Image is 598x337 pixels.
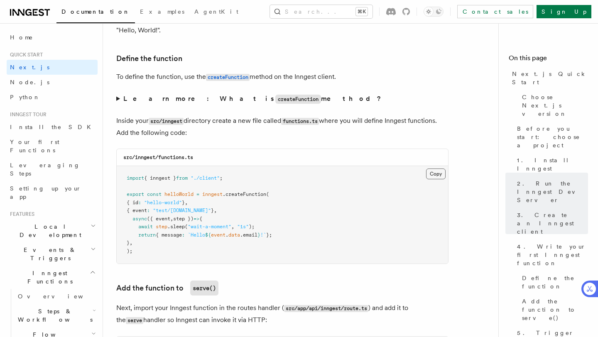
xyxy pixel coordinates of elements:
[266,191,269,197] span: (
[188,232,205,238] span: `Hello
[231,224,234,230] span: ,
[7,269,90,286] span: Inngest Functions
[10,64,49,71] span: Next.js
[206,74,250,81] code: createFunction
[7,219,98,242] button: Local Development
[130,240,132,246] span: ,
[270,5,373,18] button: Search...⌘K
[7,111,47,118] span: Inngest tour
[170,216,173,222] span: ,
[10,185,81,200] span: Setting up your app
[144,200,182,205] span: "hello-world"
[512,70,588,86] span: Next.js Quick Start
[182,232,185,238] span: :
[185,200,188,205] span: ,
[185,224,188,230] span: (
[7,181,98,204] a: Setting up your app
[7,75,98,90] a: Node.js
[7,222,91,239] span: Local Development
[220,175,223,181] span: ;
[7,30,98,45] a: Home
[7,90,98,105] a: Python
[457,5,533,18] a: Contact sales
[116,71,448,83] p: To define the function, use the method on the Inngest client.
[182,200,185,205] span: }
[240,232,257,238] span: .email
[7,60,98,75] a: Next.js
[7,51,43,58] span: Quick start
[206,73,250,81] a: createFunction
[116,115,448,139] p: Inside your directory create a new file called where you will define Inngest functions. Add the f...
[194,8,238,15] span: AgentKit
[424,7,444,17] button: Toggle dark mode
[522,93,588,118] span: Choose Next.js version
[156,224,167,230] span: step
[147,191,162,197] span: const
[514,121,588,153] a: Before you start: choose a project
[191,175,220,181] span: "./client"
[10,124,96,130] span: Install the SDK
[194,216,199,222] span: =>
[7,266,98,289] button: Inngest Functions
[519,294,588,325] a: Add the function to serve()
[135,2,189,22] a: Examples
[509,53,588,66] h4: On this page
[519,271,588,294] a: Define the function
[147,216,170,222] span: ({ event
[10,139,59,154] span: Your first Functions
[189,2,243,22] a: AgentKit
[138,200,141,205] span: :
[211,208,214,213] span: }
[190,281,218,295] code: serve()
[10,33,33,42] span: Home
[237,224,249,230] span: "1s"
[61,8,130,15] span: Documentation
[356,7,368,16] kbd: ⌘K
[138,232,156,238] span: return
[517,125,588,149] span: Before you start: choose a project
[514,208,588,239] a: 3. Create an Inngest client
[228,232,240,238] span: data
[537,5,591,18] a: Sign Up
[7,134,98,158] a: Your first Functions
[281,118,319,125] code: functions.ts
[127,191,144,197] span: export
[426,168,446,179] button: Copy
[214,208,217,213] span: ,
[7,120,98,134] a: Install the SDK
[522,274,588,291] span: Define the function
[127,248,132,254] span: );
[519,90,588,121] a: Choose Next.js version
[127,175,144,181] span: import
[196,191,199,197] span: =
[10,79,49,85] span: Node.js
[56,2,135,23] a: Documentation
[517,179,588,204] span: 2. Run the Inngest Dev Server
[7,158,98,181] a: Leveraging Steps
[132,216,147,222] span: async
[156,232,182,238] span: { message
[7,211,34,217] span: Features
[211,232,225,238] span: event
[249,224,255,230] span: );
[164,191,194,197] span: helloWorld
[257,232,260,238] span: }
[514,239,588,271] a: 4. Write your first Inngest function
[509,66,588,90] a: Next.js Quick Start
[15,304,98,327] button: Steps & Workflows
[517,242,588,267] span: 4. Write your first Inngest function
[176,175,188,181] span: from
[126,317,143,324] code: serve
[18,293,103,300] span: Overview
[140,8,184,15] span: Examples
[144,175,176,181] span: { inngest }
[173,216,194,222] span: step })
[127,200,138,205] span: { id
[167,224,185,230] span: .sleep
[15,289,98,304] a: Overview
[7,242,98,266] button: Events & Triggers
[10,162,80,177] span: Leveraging Steps
[275,95,321,104] code: createFunction
[517,156,588,173] span: 1. Install Inngest
[266,232,272,238] span: };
